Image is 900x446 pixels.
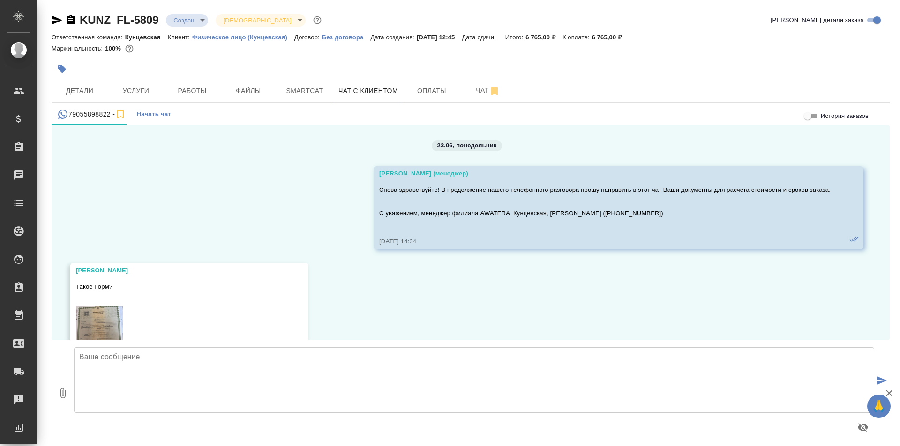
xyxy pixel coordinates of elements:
[379,169,831,178] div: [PERSON_NAME] (менеджер)
[322,34,371,41] p: Без договора
[821,111,869,121] span: История заказов
[417,34,462,41] p: [DATE] 12:45
[166,14,208,27] div: Создан
[57,109,126,120] div: 79055898822 (Владислав) - (undefined)
[771,15,864,25] span: [PERSON_NAME] детали заказа
[437,141,497,150] p: 23.06, понедельник
[409,85,454,97] span: Оплаты
[505,34,525,41] p: Итого:
[871,396,887,416] span: 🙏
[76,306,123,368] img: Thumbnail
[52,103,890,125] div: simple tabs example
[105,45,123,52] p: 100%
[113,85,158,97] span: Услуги
[76,266,276,275] div: [PERSON_NAME]
[322,33,371,41] a: Без договора
[379,237,831,246] div: [DATE] 14:34
[379,209,831,218] p: С уважением, менеджер филиала AWATERA Кунцевская, [PERSON_NAME] ([PHONE_NUMBER])
[294,34,322,41] p: Договор:
[216,14,305,27] div: Создан
[123,43,135,55] button: 0.00 RUB;
[125,34,168,41] p: Кунцевская
[76,282,276,292] p: Такое норм?
[115,109,126,120] svg: Подписаться
[52,15,63,26] button: Скопировать ссылку для ЯМессенджера
[370,34,416,41] p: Дата создания:
[282,85,327,97] span: Smartcat
[192,33,294,41] a: Физическое лицо (Кунцевская)
[562,34,592,41] p: К оплате:
[132,103,176,125] button: Начать чат
[52,34,125,41] p: Ответственная команда:
[136,109,171,120] span: Начать чат
[226,85,271,97] span: Файлы
[465,85,510,96] span: Чат
[220,16,294,24] button: [DEMOGRAPHIC_DATA]
[170,85,215,97] span: Работы
[338,85,398,97] span: Чат с клиентом
[379,185,831,195] p: Снова здравствуйте! В продолжение нашего телефонного разговора прошу направить в этот чат Ваши до...
[65,15,76,26] button: Скопировать ссылку
[57,85,102,97] span: Детали
[52,45,105,52] p: Маржинальность:
[867,395,891,418] button: 🙏
[52,58,72,79] button: Добавить тэг
[171,16,197,24] button: Создан
[592,34,629,41] p: 6 765,00 ₽
[80,14,158,26] a: KUNZ_FL-5809
[462,34,498,41] p: Дата сдачи:
[525,34,562,41] p: 6 765,00 ₽
[168,34,192,41] p: Клиент:
[489,85,500,96] svg: Отписаться
[192,34,294,41] p: Физическое лицо (Кунцевская)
